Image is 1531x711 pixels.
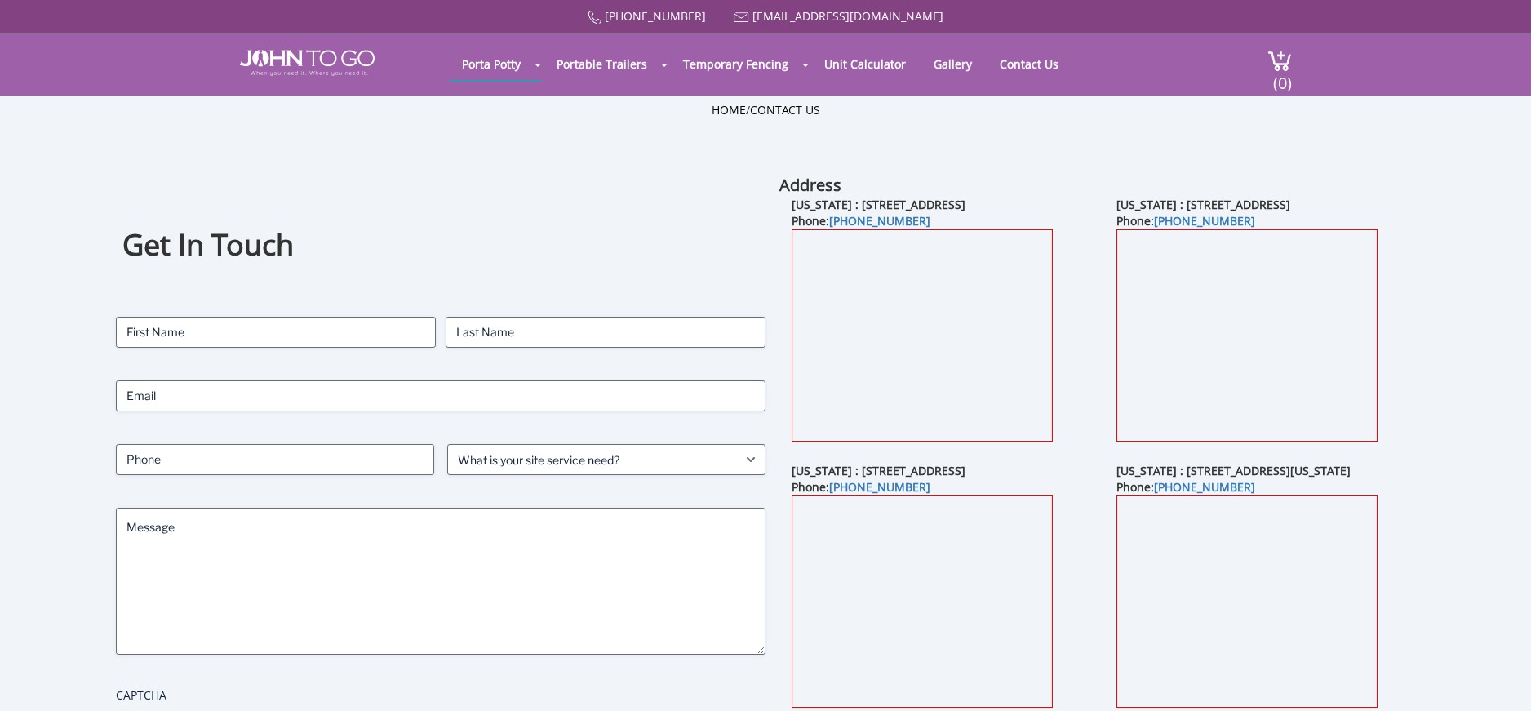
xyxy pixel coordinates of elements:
[1272,59,1292,94] span: (0)
[1154,479,1255,495] a: [PHONE_NUMBER]
[792,463,965,478] b: [US_STATE] : [STREET_ADDRESS]
[588,11,601,24] img: Call
[544,48,659,80] a: Portable Trailers
[779,174,841,196] b: Address
[734,12,749,23] img: Mail
[1267,50,1292,72] img: cart a
[752,8,943,24] a: [EMAIL_ADDRESS][DOMAIN_NAME]
[792,197,965,212] b: [US_STATE] : [STREET_ADDRESS]
[1116,197,1290,212] b: [US_STATE] : [STREET_ADDRESS]
[605,8,706,24] a: [PHONE_NUMBER]
[122,225,759,265] h1: Get In Touch
[829,479,930,495] a: [PHONE_NUMBER]
[987,48,1071,80] a: Contact Us
[712,102,820,118] ul: /
[712,102,746,118] a: Home
[1116,213,1255,229] b: Phone:
[792,213,930,229] b: Phone:
[1116,479,1255,495] b: Phone:
[446,317,765,348] input: Last Name
[750,102,820,118] a: Contact Us
[116,444,434,475] input: Phone
[1116,463,1351,478] b: [US_STATE] : [STREET_ADDRESS][US_STATE]
[671,48,801,80] a: Temporary Fencing
[240,50,375,76] img: JOHN to go
[1154,213,1255,229] a: [PHONE_NUMBER]
[792,479,930,495] b: Phone:
[116,317,436,348] input: First Name
[116,380,765,411] input: Email
[450,48,533,80] a: Porta Potty
[829,213,930,229] a: [PHONE_NUMBER]
[116,687,765,704] label: CAPTCHA
[921,48,984,80] a: Gallery
[1466,646,1531,711] button: Live Chat
[812,48,918,80] a: Unit Calculator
